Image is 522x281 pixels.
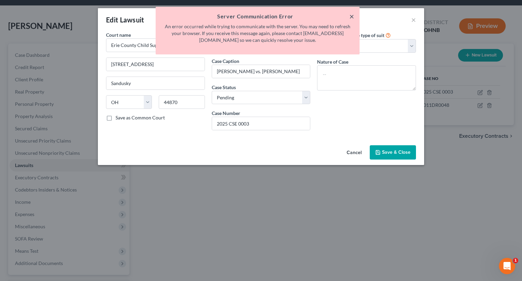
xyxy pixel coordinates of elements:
[499,258,515,274] iframe: Intercom live chat
[317,58,348,65] label: Nature of Case
[161,12,354,20] h5: Server Communication Error
[513,258,518,263] span: 1
[161,23,354,44] p: An error occurred while trying to communicate with the server. You may need to refresh your brows...
[212,84,236,90] span: Case Status
[212,110,240,117] label: Case Number
[212,65,310,78] input: --
[106,58,205,71] input: Enter address...
[212,57,239,65] label: Case Caption
[382,149,411,155] span: Save & Close
[159,95,205,109] input: Enter zip...
[370,145,416,160] button: Save & Close
[341,146,367,160] button: Cancel
[106,77,205,90] input: Enter city...
[116,114,165,121] label: Save as Common Court
[349,12,354,20] button: ×
[212,117,310,130] input: #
